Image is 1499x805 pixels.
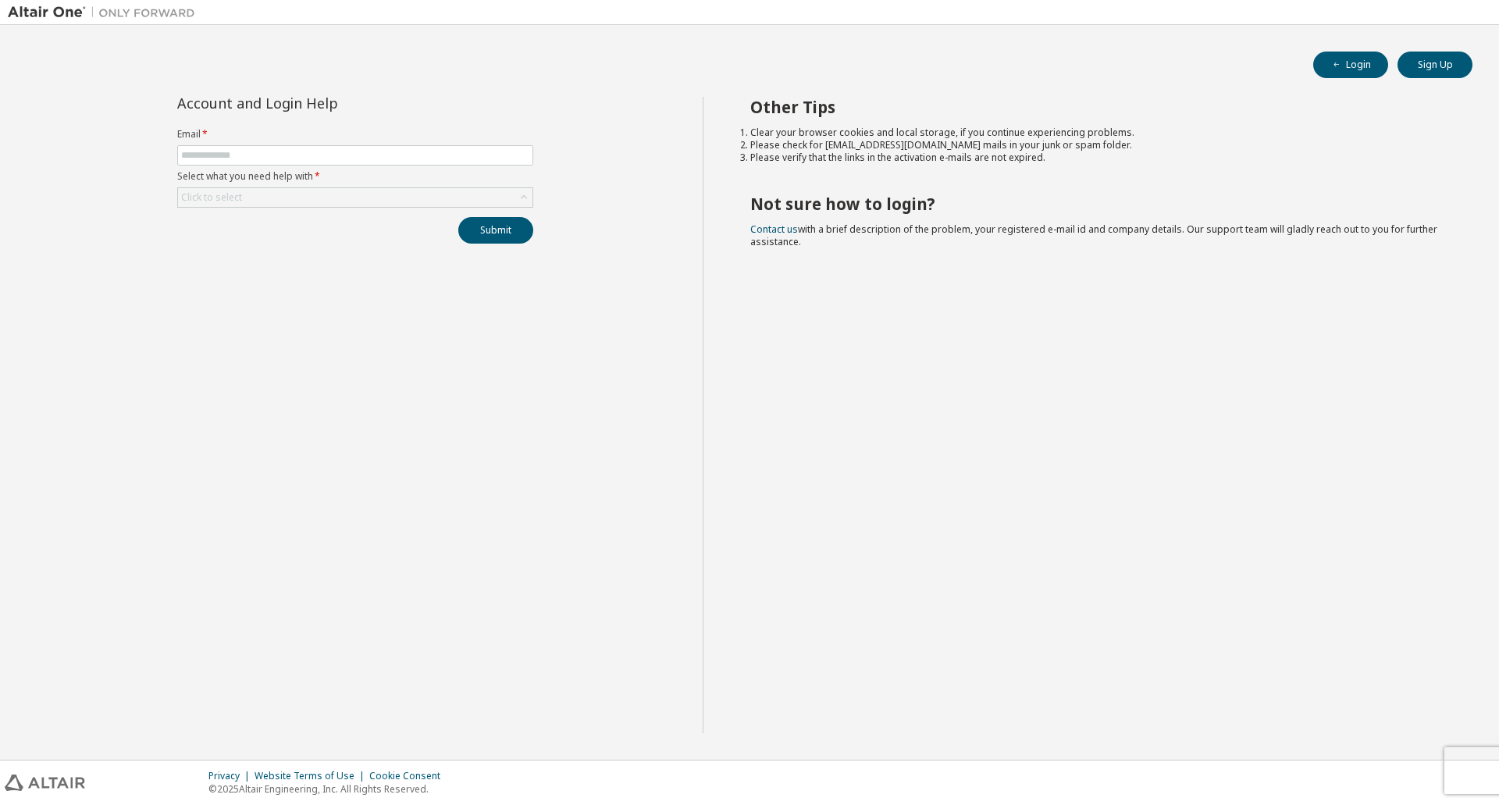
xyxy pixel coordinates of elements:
label: Select what you need help with [177,170,533,183]
li: Clear your browser cookies and local storage, if you continue experiencing problems. [750,126,1445,139]
button: Sign Up [1398,52,1472,78]
li: Please verify that the links in the activation e-mails are not expired. [750,151,1445,164]
h2: Not sure how to login? [750,194,1445,214]
div: Privacy [208,770,255,782]
div: Cookie Consent [369,770,450,782]
a: Contact us [750,223,798,236]
img: Altair One [8,5,203,20]
label: Email [177,128,533,141]
button: Login [1313,52,1388,78]
img: altair_logo.svg [5,775,85,791]
div: Click to select [178,188,532,207]
h2: Other Tips [750,97,1445,117]
li: Please check for [EMAIL_ADDRESS][DOMAIN_NAME] mails in your junk or spam folder. [750,139,1445,151]
p: © 2025 Altair Engineering, Inc. All Rights Reserved. [208,782,450,796]
div: Website Terms of Use [255,770,369,782]
span: with a brief description of the problem, your registered e-mail id and company details. Our suppo... [750,223,1437,248]
button: Submit [458,217,533,244]
div: Click to select [181,191,242,204]
div: Account and Login Help [177,97,462,109]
